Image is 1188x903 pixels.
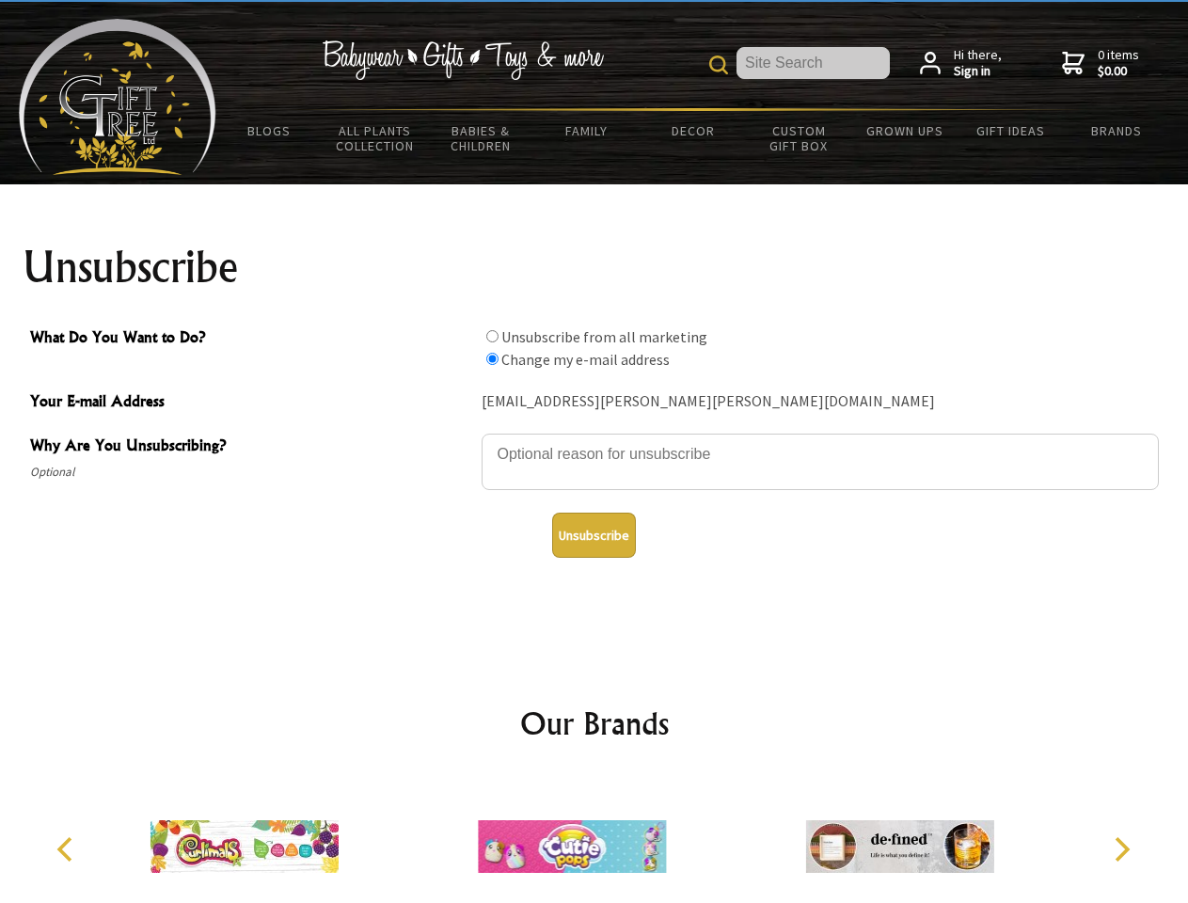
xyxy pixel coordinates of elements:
input: What Do You Want to Do? [486,330,499,342]
img: Babywear - Gifts - Toys & more [322,40,604,80]
span: Why Are You Unsubscribing? [30,434,472,461]
span: What Do You Want to Do? [30,325,472,353]
button: Next [1101,829,1142,870]
label: Change my e-mail address [501,350,670,369]
a: Hi there,Sign in [920,47,1002,80]
img: product search [709,55,728,74]
a: Family [534,111,641,150]
a: BLOGS [216,111,323,150]
span: Optional [30,461,472,483]
a: Decor [640,111,746,150]
a: Custom Gift Box [746,111,852,166]
textarea: Why Are You Unsubscribing? [482,434,1159,490]
h2: Our Brands [38,701,1151,746]
input: Site Search [737,47,890,79]
strong: $0.00 [1098,63,1139,80]
label: Unsubscribe from all marketing [501,327,707,346]
span: Your E-mail Address [30,389,472,417]
span: 0 items [1098,46,1139,80]
a: 0 items$0.00 [1062,47,1139,80]
button: Unsubscribe [552,513,636,558]
a: Brands [1064,111,1170,150]
div: [EMAIL_ADDRESS][PERSON_NAME][PERSON_NAME][DOMAIN_NAME] [482,388,1159,417]
button: Previous [47,829,88,870]
span: Hi there, [954,47,1002,80]
h1: Unsubscribe [23,245,1166,290]
a: Gift Ideas [958,111,1064,150]
a: All Plants Collection [323,111,429,166]
a: Grown Ups [851,111,958,150]
strong: Sign in [954,63,1002,80]
img: Babyware - Gifts - Toys and more... [19,19,216,175]
a: Babies & Children [428,111,534,166]
input: What Do You Want to Do? [486,353,499,365]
